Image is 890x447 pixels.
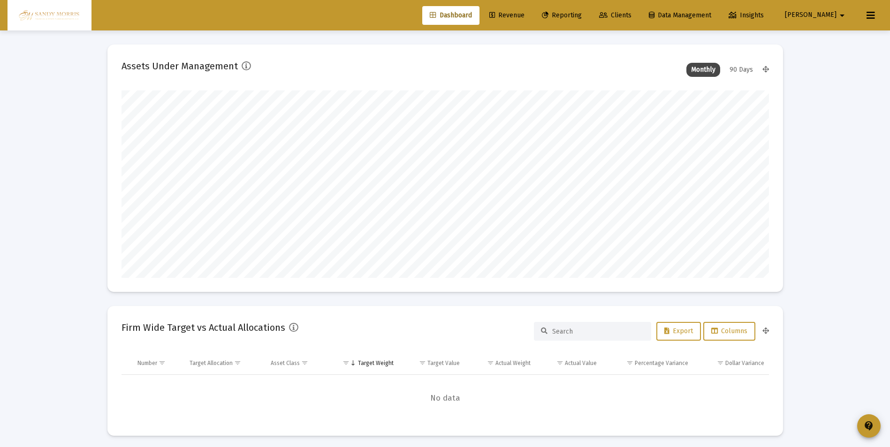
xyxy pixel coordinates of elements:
[133,352,185,374] td: Column Number
[721,6,771,25] a: Insights
[15,6,84,25] img: Dashboard
[641,6,719,25] a: Data Management
[122,59,238,74] h2: Assets Under Management
[535,352,601,374] td: Column Actual Value
[774,6,859,24] button: [PERSON_NAME]
[592,6,639,25] a: Clients
[358,359,394,367] div: Target Weight
[686,63,720,77] div: Monthly
[626,359,633,366] span: Show filter options for column 'Percentage Variance'
[635,359,688,367] div: Percentage Variance
[271,359,300,367] div: Asset Class
[785,11,837,19] span: [PERSON_NAME]
[266,352,328,374] td: Column Asset Class
[234,359,241,366] span: Show filter options for column 'Target Allocation'
[464,352,535,374] td: Column Actual Weight
[487,359,494,366] span: Show filter options for column 'Actual Weight'
[489,11,525,19] span: Revenue
[122,320,285,335] h2: Firm Wide Target vs Actual Allocations
[430,11,472,19] span: Dashboard
[837,6,848,25] mat-icon: arrow_drop_down
[419,359,426,366] span: Show filter options for column 'Target Value'
[649,11,711,19] span: Data Management
[534,6,589,25] a: Reporting
[122,393,769,403] span: No data
[159,359,166,366] span: Show filter options for column 'Number'
[122,352,769,422] div: Data grid
[495,359,531,367] div: Actual Weight
[664,327,693,335] span: Export
[137,359,157,367] div: Number
[301,359,308,366] span: Show filter options for column 'Asset Class'
[725,63,758,77] div: 90 Days
[656,322,701,341] button: Export
[556,359,563,366] span: Show filter options for column 'Actual Value'
[185,352,266,374] td: Column Target Allocation
[565,359,597,367] div: Actual Value
[422,6,479,25] a: Dashboard
[711,327,747,335] span: Columns
[693,352,768,374] td: Column Dollar Variance
[398,352,464,374] td: Column Target Value
[552,328,644,335] input: Search
[863,420,875,432] mat-icon: contact_support
[601,352,693,374] td: Column Percentage Variance
[703,322,755,341] button: Columns
[599,11,631,19] span: Clients
[717,359,724,366] span: Show filter options for column 'Dollar Variance'
[328,352,398,374] td: Column Target Weight
[427,359,460,367] div: Target Value
[190,359,233,367] div: Target Allocation
[342,359,350,366] span: Show filter options for column 'Target Weight'
[725,359,764,367] div: Dollar Variance
[542,11,582,19] span: Reporting
[729,11,764,19] span: Insights
[482,6,532,25] a: Revenue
